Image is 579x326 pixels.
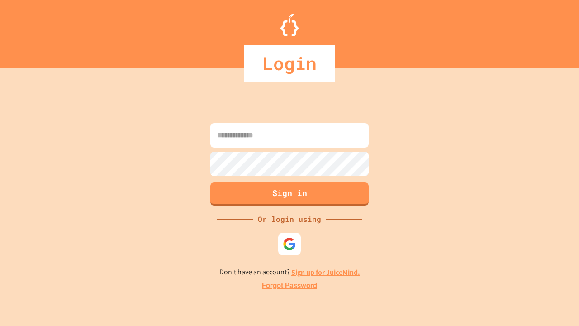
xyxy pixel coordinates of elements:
[253,214,326,225] div: Or login using
[219,267,360,278] p: Don't have an account?
[262,280,317,291] a: Forgot Password
[541,290,570,317] iframe: chat widget
[283,237,296,251] img: google-icon.svg
[280,14,299,36] img: Logo.svg
[244,45,335,81] div: Login
[210,182,369,206] button: Sign in
[291,268,360,277] a: Sign up for JuiceMind.
[504,250,570,289] iframe: chat widget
